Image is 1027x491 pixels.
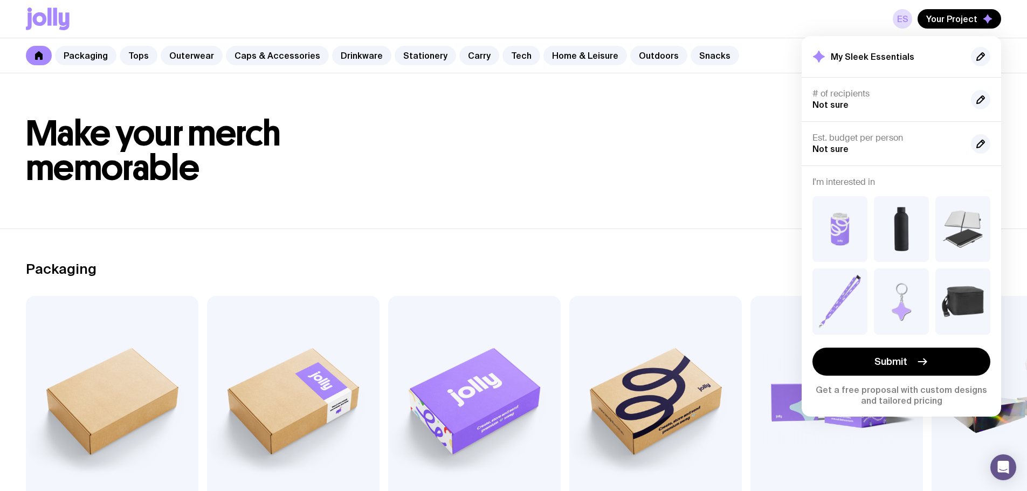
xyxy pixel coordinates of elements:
[926,13,977,24] span: Your Project
[812,100,849,109] span: Not sure
[918,9,1001,29] button: Your Project
[226,46,329,65] a: Caps & Accessories
[812,144,849,154] span: Not sure
[812,88,962,99] h4: # of recipients
[812,348,990,376] button: Submit
[874,355,907,368] span: Submit
[893,9,912,29] a: ES
[990,454,1016,480] div: Open Intercom Messenger
[161,46,223,65] a: Outerwear
[812,177,990,188] h4: I'm interested in
[502,46,540,65] a: Tech
[26,112,281,189] span: Make your merch memorable
[395,46,456,65] a: Stationery
[630,46,687,65] a: Outdoors
[812,384,990,406] p: Get a free proposal with custom designs and tailored pricing
[332,46,391,65] a: Drinkware
[831,51,914,62] h2: My Sleek Essentials
[26,261,97,277] h2: Packaging
[812,133,962,143] h4: Est. budget per person
[691,46,739,65] a: Snacks
[120,46,157,65] a: Tops
[459,46,499,65] a: Carry
[543,46,627,65] a: Home & Leisure
[55,46,116,65] a: Packaging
